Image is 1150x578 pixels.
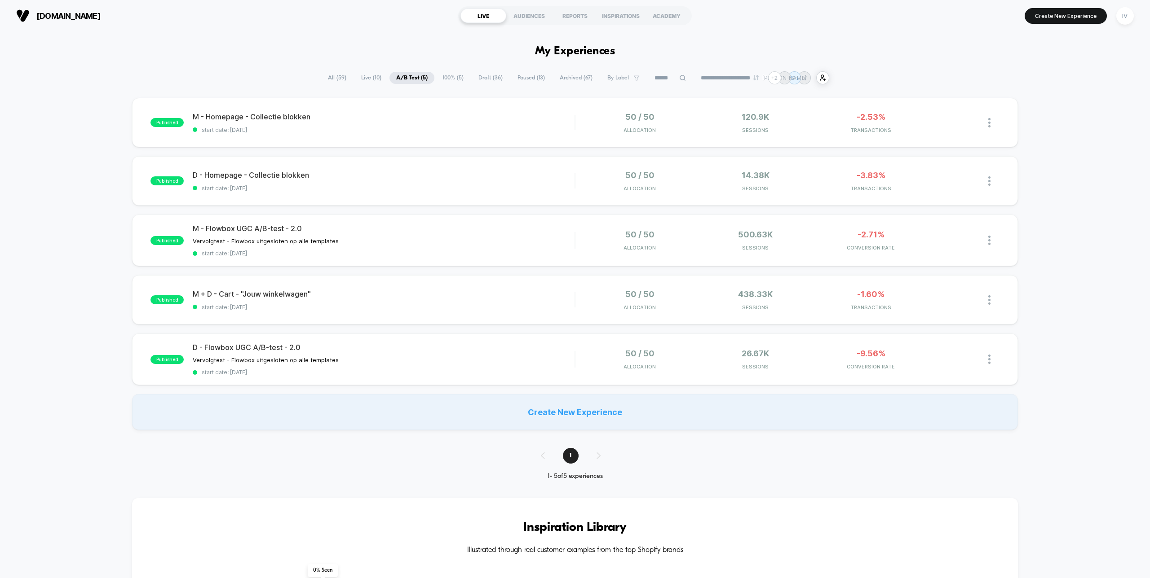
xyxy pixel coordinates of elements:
[700,127,811,133] span: Sessions
[472,72,509,84] span: Draft ( 36 )
[624,185,656,192] span: Allocation
[753,75,759,80] img: end
[700,185,811,192] span: Sessions
[815,304,926,311] span: TRANSACTIONS
[857,112,885,122] span: -2.53%
[857,349,885,358] span: -9.56%
[389,72,434,84] span: A/B Test ( 5 )
[988,118,991,127] img: close
[511,72,552,84] span: Paused ( 13 )
[624,245,656,251] span: Allocation
[857,289,885,299] span: -1.60%
[815,185,926,192] span: TRANSACTIONS
[532,473,619,480] div: 1 - 5 of 5 experiences
[624,304,656,311] span: Allocation
[988,355,991,364] img: close
[506,9,552,23] div: AUDIENCES
[159,521,991,535] h3: Inspiration Library
[553,72,599,84] span: Archived ( 67 )
[150,118,184,127] span: published
[16,9,30,22] img: Visually logo
[988,236,991,245] img: close
[700,245,811,251] span: Sessions
[700,304,811,311] span: Sessions
[988,176,991,186] img: close
[308,564,338,577] span: 0 % Seen
[150,236,184,245] span: published
[535,45,615,58] h1: My Experiences
[150,176,184,185] span: published
[607,74,629,81] span: By Label
[150,295,184,304] span: published
[193,237,339,245] span: Vervolgtest - Flowbox uitgesloten op alle templates
[625,112,655,122] span: 50 / 50
[625,171,655,180] span: 50 / 50
[321,72,353,84] span: All ( 59 )
[193,185,575,192] span: start date: [DATE]
[132,394,1017,430] div: Create New Experience
[193,304,575,311] span: start date: [DATE]
[742,112,769,122] span: 120.9k
[13,9,103,23] button: [DOMAIN_NAME]
[624,127,656,133] span: Allocation
[159,546,991,555] h4: Illustrated through real customer examples from the top Shopify brands
[1114,7,1137,25] button: IV
[988,295,991,305] img: close
[193,369,575,376] span: start date: [DATE]
[768,71,781,84] div: + 2
[460,9,506,23] div: LIVE
[598,9,644,23] div: INSPIRATIONS
[354,72,388,84] span: Live ( 10 )
[193,343,575,352] span: D - Flowbox UGC A/B-test - 2.0
[193,171,575,180] span: D - Homepage - Collectie blokken
[742,349,769,358] span: 26.67k
[193,127,575,133] span: start date: [DATE]
[436,72,470,84] span: 100% ( 5 )
[1116,7,1134,25] div: IV
[742,171,770,180] span: 14.38k
[563,448,579,464] span: 1
[738,230,773,239] span: 500.63k
[815,363,926,370] span: CONVERSION RATE
[700,363,811,370] span: Sessions
[857,171,885,180] span: -3.83%
[738,289,773,299] span: 438.33k
[193,250,575,257] span: start date: [DATE]
[762,74,806,81] p: [PERSON_NAME]
[193,224,575,233] span: M - Flowbox UGC A/B-test - 2.0
[625,349,655,358] span: 50 / 50
[815,127,926,133] span: TRANSACTIONS
[624,363,656,370] span: Allocation
[193,112,575,121] span: M - Homepage - Collectie blokken
[1025,8,1107,24] button: Create New Experience
[36,11,101,21] span: [DOMAIN_NAME]
[150,355,184,364] span: published
[858,230,885,239] span: -2.71%
[193,356,339,363] span: Vervolgtest - Flowbox uitgesloten op alle templates
[815,245,926,251] span: CONVERSION RATE
[625,289,655,299] span: 50 / 50
[625,230,655,239] span: 50 / 50
[193,289,575,298] span: M + D - Cart - "Jouw winkelwagen"
[552,9,598,23] div: REPORTS
[644,9,690,23] div: ACADEMY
